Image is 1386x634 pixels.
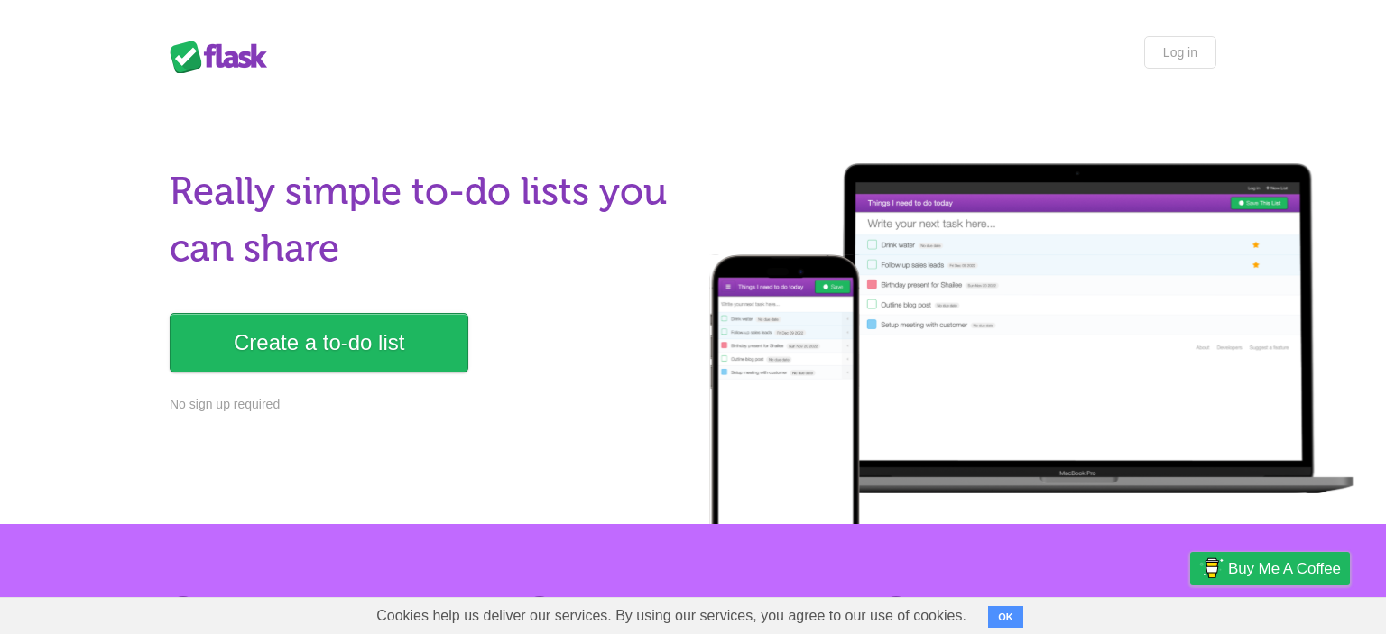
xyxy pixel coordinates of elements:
[1190,552,1350,585] a: Buy me a coffee
[1228,553,1341,584] span: Buy me a coffee
[988,606,1023,628] button: OK
[170,313,468,372] a: Create a to-do list
[882,596,1216,620] h2: Access from any device.
[170,395,682,414] p: No sign up required
[526,596,860,620] h2: Share lists with ease.
[1144,36,1216,69] a: Log in
[170,163,682,277] h1: Really simple to-do lists you can share
[170,41,278,73] div: Flask Lists
[1199,553,1224,583] img: Buy me a coffee
[170,596,504,620] h2: No sign up. Nothing to install.
[358,598,984,634] span: Cookies help us deliver our services. By using our services, you agree to our use of cookies.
